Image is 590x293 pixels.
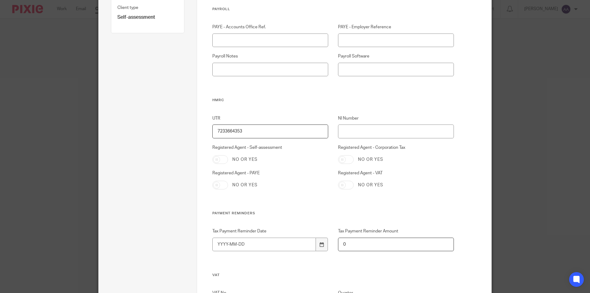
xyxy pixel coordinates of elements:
label: No or yes [358,182,383,188]
label: Registered Agent - Self-assessment [212,145,328,151]
label: Tax Payment Reminder Amount [338,228,454,234]
label: Tax Payment Reminder Date [212,228,328,234]
label: Registered Agent - Corporation Tax [338,145,454,151]
label: Registered Agent - PAYE [212,170,328,176]
p: Self-assessment [117,14,178,21]
label: Payroll Notes [212,53,328,59]
input: YYYY-MM-DD [212,238,316,251]
label: UTR [212,115,328,121]
label: Registered Agent - VAT [338,170,454,176]
label: PAYE - Accounts Office Ref. [212,24,328,30]
label: PAYE - Employer Reference [338,24,454,30]
h3: Payment reminders [212,211,454,216]
label: Payroll Software [338,53,454,59]
label: No or yes [232,182,258,188]
label: No or yes [232,156,258,163]
label: No or yes [358,156,383,163]
h3: Payroll [212,7,454,12]
h3: HMRC [212,98,454,103]
label: NI Number [338,115,454,121]
h3: VAT [212,273,454,278]
label: Client type [117,5,138,11]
